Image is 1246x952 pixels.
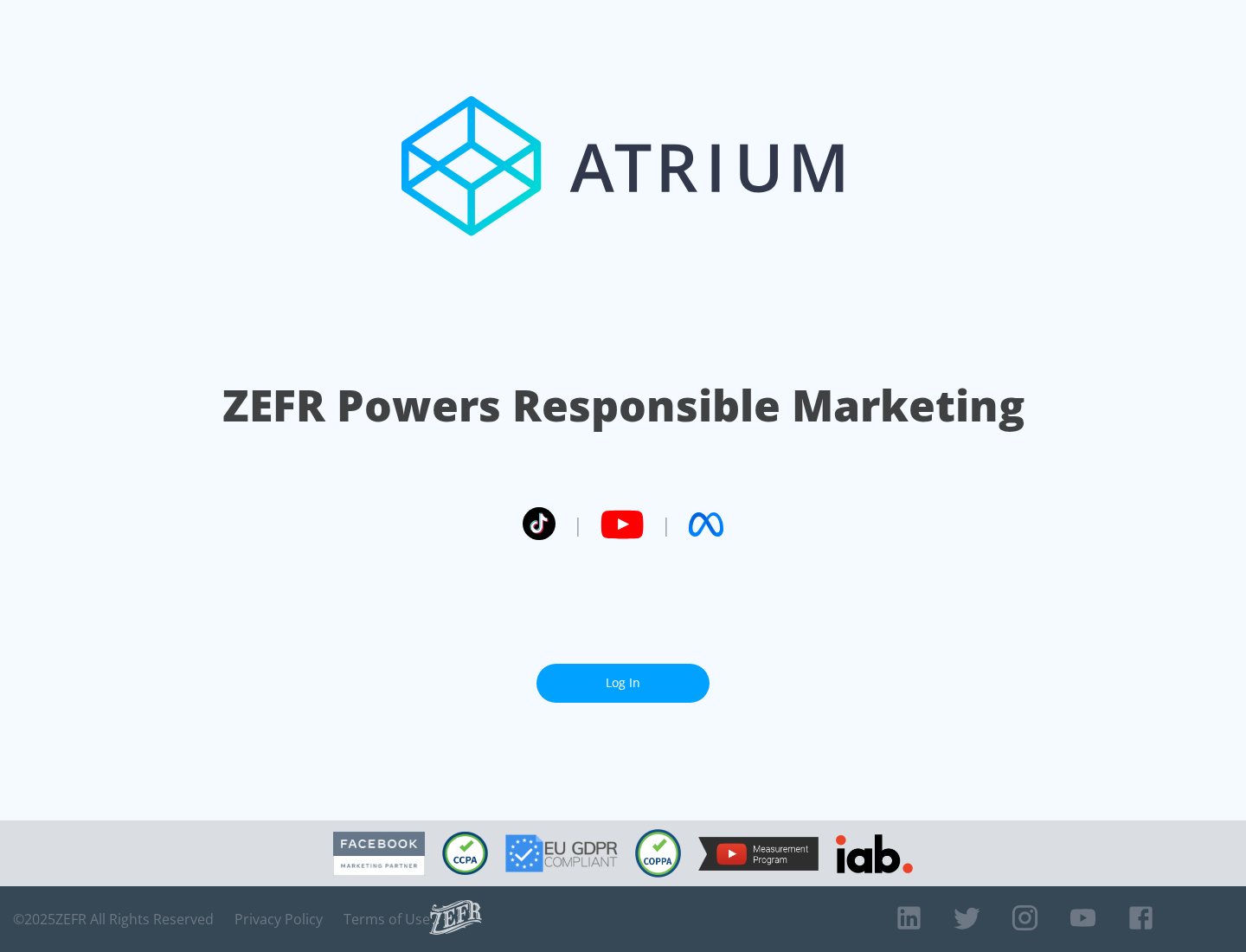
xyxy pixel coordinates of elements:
img: IAB [836,834,913,873]
img: YouTube Measurement Program [698,837,819,871]
span: © 2025 ZEFR All Rights Reserved [13,910,214,928]
span: | [661,511,671,537]
img: CCPA Compliant [442,832,488,875]
a: Privacy Policy [234,910,323,928]
span: | [573,511,583,537]
img: COPPA Compliant [635,829,681,878]
a: Terms of Use [344,910,430,928]
img: Facebook Marketing Partner [333,832,425,876]
a: Log In [536,664,710,703]
h1: ZEFR Powers Responsible Marketing [222,376,1024,435]
img: GDPR Compliant [505,834,618,872]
